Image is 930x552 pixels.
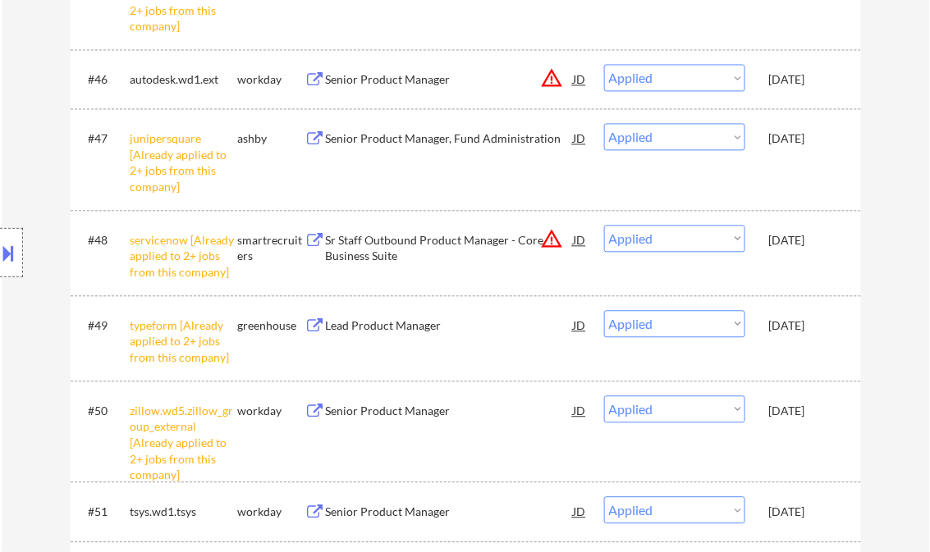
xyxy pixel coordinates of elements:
[572,64,589,94] div: JD
[326,71,574,88] div: Senior Product Manager
[572,123,589,153] div: JD
[326,232,574,264] div: Sr Staff Outbound Product Manager - Core Business Suite
[238,71,305,88] div: workday
[769,317,841,334] div: [DATE]
[131,403,238,483] div: zillow.wd5.zillow_group_external [Already applied to 2+ jobs from this company]
[769,232,841,249] div: [DATE]
[326,317,574,334] div: Lead Product Manager
[769,71,841,88] div: [DATE]
[769,504,841,520] div: [DATE]
[326,130,574,147] div: Senior Product Manager, Fund Administration
[89,403,117,419] div: #50
[572,310,589,340] div: JD
[769,403,841,419] div: [DATE]
[572,496,589,526] div: JD
[89,71,117,88] div: #46
[131,71,238,88] div: autodesk.wd1.ext
[572,225,589,254] div: JD
[769,130,841,147] div: [DATE]
[326,504,574,520] div: Senior Product Manager
[89,504,117,520] div: #51
[238,504,305,520] div: workday
[238,403,305,419] div: workday
[572,395,589,425] div: JD
[541,66,564,89] button: warning_amber
[541,227,564,250] button: warning_amber
[131,504,238,520] div: tsys.wd1.tsys
[326,403,574,419] div: Senior Product Manager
